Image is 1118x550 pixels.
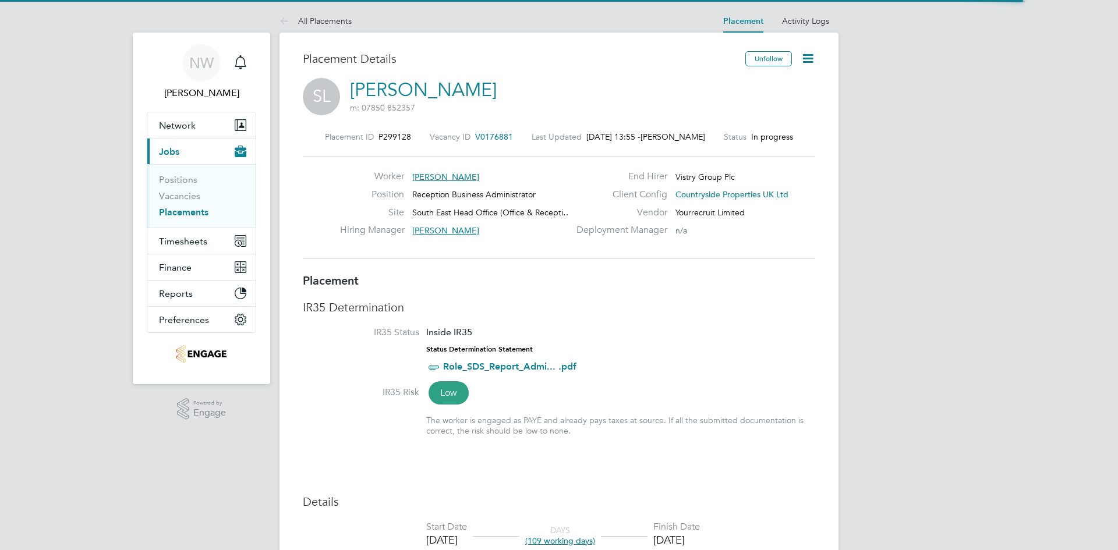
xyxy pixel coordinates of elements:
[303,494,815,509] h3: Details
[426,415,815,436] div: The worker is engaged as PAYE and already pays taxes at source. If all the submitted documentatio...
[303,78,340,115] span: SL
[426,533,467,547] div: [DATE]
[147,254,256,280] button: Finance
[350,79,497,101] a: [PERSON_NAME]
[193,398,226,408] span: Powered by
[569,207,667,219] label: Vendor
[159,146,179,157] span: Jobs
[675,189,788,200] span: Countryside Properties UK Ltd
[412,189,536,200] span: Reception Business Administrator
[340,171,404,183] label: Worker
[159,262,192,273] span: Finance
[147,86,256,100] span: Nicky Waiton
[193,408,226,418] span: Engage
[782,16,829,26] a: Activity Logs
[412,207,571,218] span: South East Head Office (Office & Recepti…
[159,174,197,185] a: Positions
[147,44,256,100] a: NW[PERSON_NAME]
[303,274,359,288] b: Placement
[525,535,595,546] span: (109 working days)
[189,55,214,70] span: NW
[159,314,209,325] span: Preferences
[303,327,419,339] label: IR35 Status
[724,132,746,142] label: Status
[569,189,667,201] label: Client Config
[429,381,469,404] span: Low
[569,224,667,236] label: Deployment Manager
[325,132,374,142] label: Placement ID
[159,236,207,247] span: Timesheets
[569,171,667,183] label: End Hirer
[412,172,479,182] span: [PERSON_NAME]
[147,345,256,363] a: Go to home page
[532,132,582,142] label: Last Updated
[340,189,404,201] label: Position
[147,228,256,254] button: Timesheets
[340,224,404,236] label: Hiring Manager
[340,207,404,219] label: Site
[586,132,641,142] span: [DATE] 13:55 -
[675,172,735,182] span: Vistry Group Plc
[430,132,470,142] label: Vacancy ID
[177,398,227,420] a: Powered byEngage
[133,33,270,384] nav: Main navigation
[745,51,792,66] button: Unfollow
[378,132,411,142] span: P299128
[412,225,479,236] span: [PERSON_NAME]
[279,16,352,26] a: All Placements
[176,345,228,363] img: yourrecruit-logo-retina.png
[350,102,415,113] span: m: 07850 852357
[641,132,705,142] span: [PERSON_NAME]
[519,525,601,546] div: DAYS
[147,281,256,306] button: Reports
[159,288,193,299] span: Reports
[475,132,513,142] span: V0176881
[653,521,700,533] div: Finish Date
[147,139,256,164] button: Jobs
[147,164,256,228] div: Jobs
[303,300,815,315] h3: IR35 Determination
[723,16,763,26] a: Placement
[147,307,256,332] button: Preferences
[426,327,472,338] span: Inside IR35
[675,207,745,218] span: Yourrecruit Limited
[443,361,576,372] a: Role_SDS_Report_Admi... .pdf
[426,521,467,533] div: Start Date
[426,345,533,353] strong: Status Determination Statement
[303,386,419,399] label: IR35 Risk
[751,132,793,142] span: In progress
[653,533,700,547] div: [DATE]
[675,225,687,236] span: n/a
[159,207,208,218] a: Placements
[159,120,196,131] span: Network
[303,51,737,66] h3: Placement Details
[147,112,256,138] button: Network
[159,190,200,201] a: Vacancies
